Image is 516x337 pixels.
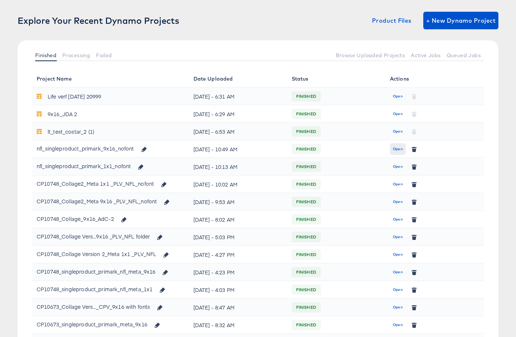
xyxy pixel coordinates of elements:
div: CP10748_Collage Vers...9x16 _PLV_NFL folder [37,230,150,242]
span: Finished [35,52,56,58]
div: [DATE] - 8:47 AM [193,301,283,313]
button: Open [390,301,406,313]
span: FINISHED [292,249,321,260]
span: Open [393,322,403,328]
div: [DATE] - 4:03 PM [193,284,283,296]
span: Open [393,93,403,100]
div: [DATE] - 4:23 PM [193,266,283,278]
button: + New Dynamo Project [423,12,498,29]
div: [DATE] - 10:02 AM [193,178,283,190]
span: Processing [62,52,90,58]
span: FINISHED [292,178,321,190]
span: Product Files [372,15,412,26]
div: [DATE] - 6:53 AM [193,126,283,137]
span: FINISHED [292,301,321,313]
span: Open [393,128,403,135]
button: Open [390,90,406,102]
span: Open [393,304,403,311]
div: [DATE] - 9:53 AM [193,196,283,208]
span: FINISHED [292,319,321,331]
div: [DATE] - 8:32 AM [193,319,283,331]
span: Open [393,181,403,188]
th: Actions [386,70,484,88]
span: FINISHED [292,266,321,278]
div: [DATE] - 6:31 AM [193,90,283,102]
div: Explore Your Recent Dynamo Projects [18,15,179,26]
div: [DATE] - 4:27 PM [193,249,283,260]
button: Open [390,143,406,155]
div: [DATE] - 10:13 AM [193,161,283,173]
span: FINISHED [292,284,321,296]
span: Open [393,216,403,223]
button: Open [390,214,406,225]
button: Open [390,126,406,137]
div: [DATE] - 8:02 AM [193,214,283,225]
span: FINISHED [292,126,321,137]
button: Open [390,249,406,260]
button: Open [390,284,406,296]
span: Active Jobs [411,52,441,58]
div: CP10748_Collage Version 2_Meta 1x1 _PLV_NFL [37,248,173,260]
th: Date Uploaded [189,70,287,88]
div: CP10748_singleproduct_primark_nfl_meta_9x16 [37,266,173,278]
span: Queued Jobs [447,52,481,58]
div: lt_test_costar_2 (1) [48,126,94,137]
button: Open [390,178,406,190]
span: FINISHED [292,196,321,208]
span: Open [393,163,403,170]
div: CP10673_singleproduct_primark_meta_9x16 [37,318,164,331]
button: Open [390,196,406,208]
button: Product Files [369,12,414,29]
span: Open [393,234,403,240]
span: Open [393,286,403,293]
div: nfl_singleproduct_primark_9x16_nofont [37,142,151,155]
span: FINISHED [292,143,321,155]
span: Browse Uploaded Projects [336,52,405,58]
span: + New Dynamo Project [426,15,495,26]
div: [DATE] - 10:49 AM [193,143,283,155]
span: FINISHED [292,161,321,173]
div: [DATE] - 6:29 AM [193,108,283,120]
div: Life verf [DATE] 20999 [48,90,101,102]
span: Open [393,269,403,275]
span: Failed [96,52,112,58]
span: Open [393,146,403,152]
div: nfl_singleproduct_primark_1x1_nofont [37,160,148,173]
span: Open [393,199,403,205]
span: FINISHED [292,231,321,243]
button: Open [390,108,406,120]
div: CP10748_Collage_9x16_AdC-2 [37,213,131,225]
span: FINISHED [292,214,321,225]
button: Open [390,319,406,331]
span: Open [393,251,403,258]
div: 9x16_JDA 2 [48,108,77,120]
div: CP10748_Collage2_Meta 1x1 _PLV_NFL_nofont [37,178,171,190]
button: Open [390,161,406,173]
div: CP10748_singleproduct_primark_nfl_meta_1x1 [37,283,170,296]
span: Open [393,111,403,117]
div: CP10748_Collage2_Meta 9x16 _PLV_NFL_nofont [37,195,174,208]
th: Project Name [32,70,189,88]
div: CP10673_Collage Vers..._CPV_9x16 with fonts [37,301,150,312]
span: FINISHED [292,108,321,120]
div: [DATE] - 5:03 PM [193,231,283,243]
button: Open [390,266,406,278]
span: FINISHED [292,90,321,102]
th: Status [287,70,386,88]
button: Open [390,231,406,243]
